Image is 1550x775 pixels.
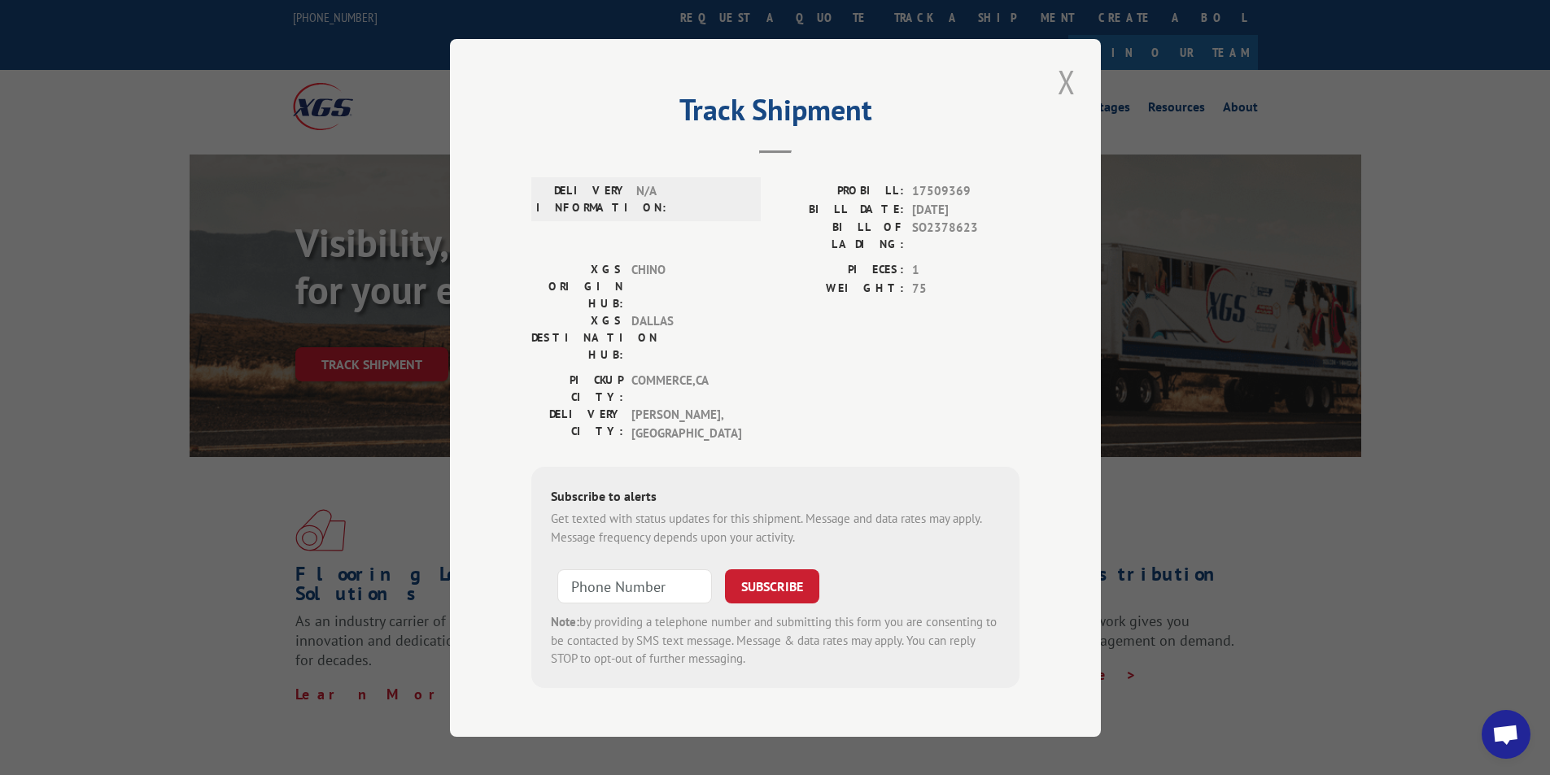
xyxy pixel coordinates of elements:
span: SO2378623 [912,219,1020,253]
span: N/A [636,182,746,216]
label: PROBILL: [775,182,904,201]
label: XGS DESTINATION HUB: [531,312,623,364]
strong: Note: [551,614,579,629]
div: Get texted with status updates for this shipment. Message and data rates may apply. Message frequ... [551,510,1000,546]
div: Subscribe to alerts [551,486,1000,510]
label: DELIVERY INFORMATION: [536,182,628,216]
span: 1 [912,261,1020,280]
span: DALLAS [631,312,741,364]
label: PIECES: [775,261,904,280]
label: WEIGHT: [775,279,904,298]
button: SUBSCRIBE [725,569,819,603]
label: BILL OF LADING: [775,219,904,253]
span: CHINO [631,261,741,312]
span: [PERSON_NAME] , [GEOGRAPHIC_DATA] [631,406,741,442]
span: COMMERCE , CA [631,372,741,406]
h2: Track Shipment [531,98,1020,129]
span: [DATE] [912,200,1020,219]
input: Phone Number [557,569,712,603]
span: 75 [912,279,1020,298]
label: BILL DATE: [775,200,904,219]
a: Open chat [1482,710,1530,759]
label: PICKUP CITY: [531,372,623,406]
button: Close modal [1053,59,1081,104]
label: DELIVERY CITY: [531,406,623,442]
label: XGS ORIGIN HUB: [531,261,623,312]
div: by providing a telephone number and submitting this form you are consenting to be contacted by SM... [551,613,1000,668]
span: 17509369 [912,182,1020,201]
